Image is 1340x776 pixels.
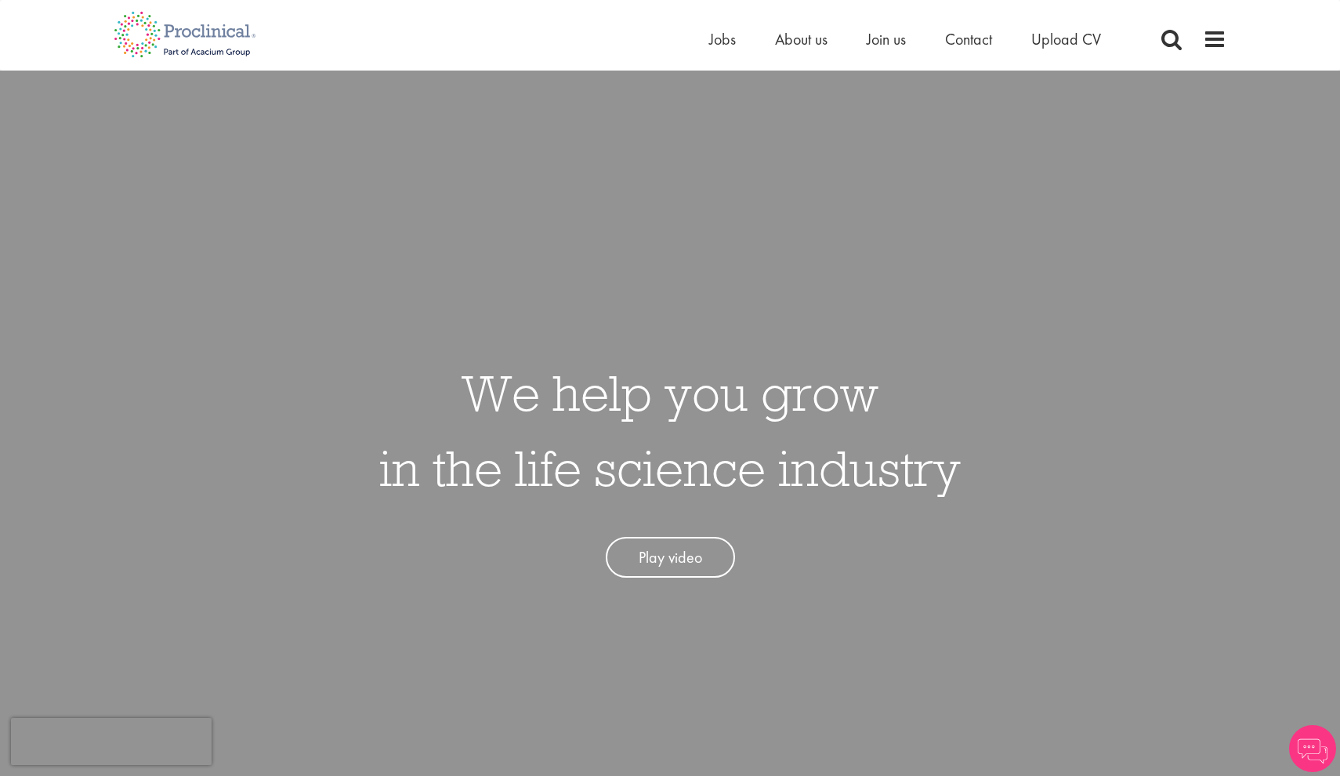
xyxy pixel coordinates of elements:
[867,29,906,49] a: Join us
[606,537,735,578] a: Play video
[775,29,828,49] a: About us
[945,29,992,49] a: Contact
[379,355,961,506] h1: We help you grow in the life science industry
[1031,29,1101,49] a: Upload CV
[1289,725,1336,772] img: Chatbot
[709,29,736,49] a: Jobs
